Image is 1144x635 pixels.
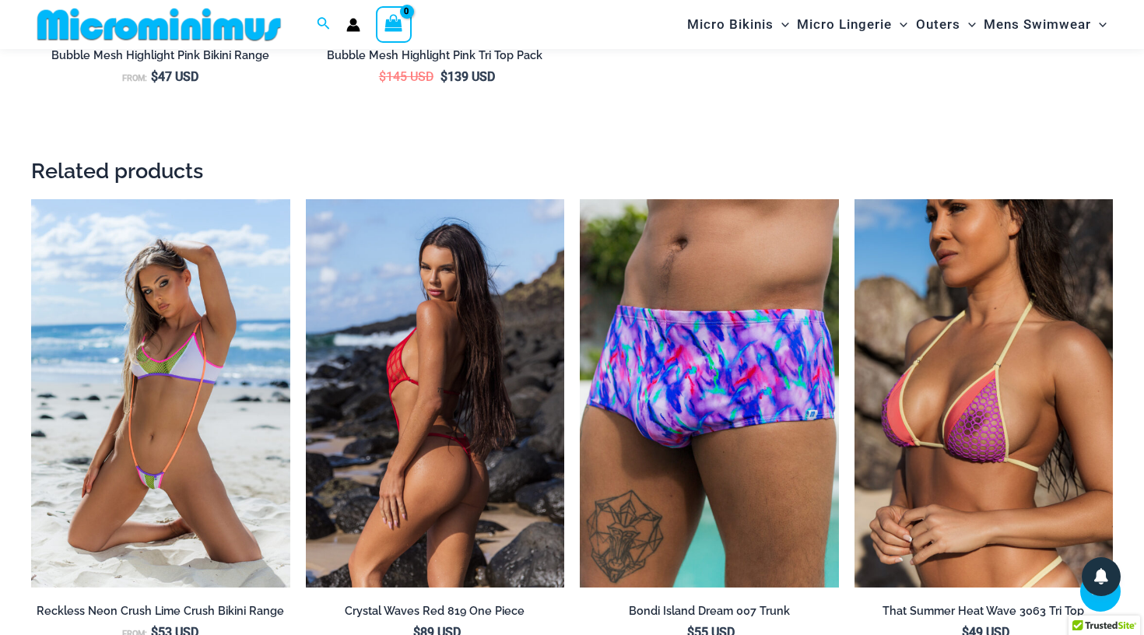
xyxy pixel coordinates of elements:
[306,604,565,619] h2: Crystal Waves Red 819 One Piece
[683,5,793,44] a: Micro BikinisMenu ToggleMenu Toggle
[580,199,839,588] a: Bondi Island Dream 007 Trunk 01Bondi Island Dream 007 Trunk 03Bondi Island Dream 007 Trunk 03
[580,199,839,588] img: Bondi Island Dream 007 Trunk 01
[31,604,290,619] h2: Reckless Neon Crush Lime Crush Bikini Range
[916,5,960,44] span: Outers
[580,604,839,624] a: Bondi Island Dream 007 Trunk
[440,69,447,84] span: $
[687,5,774,44] span: Micro Bikinis
[31,157,1113,184] h2: Related products
[151,69,158,84] span: $
[379,69,386,84] span: $
[580,604,839,619] h2: Bondi Island Dream 007 Trunk
[793,5,911,44] a: Micro LingerieMenu ToggleMenu Toggle
[912,5,980,44] a: OutersMenu ToggleMenu Toggle
[306,48,565,63] h2: Bubble Mesh Highlight Pink Tri Top Pack
[31,48,290,63] h2: Bubble Mesh Highlight Pink Bikini Range
[797,5,892,44] span: Micro Lingerie
[980,5,1111,44] a: Mens SwimwearMenu ToggleMenu Toggle
[379,69,433,84] bdi: 145 USD
[306,199,565,588] a: Crystal Waves Red 819 One Piece 04Crystal Waves Red 819 One Piece 03Crystal Waves Red 819 One Pie...
[31,199,290,588] a: Reckless Neon Crush Lime Crush 349 Crop Top 4561 Sling 05Reckless Neon Crush Lime Crush 349 Crop ...
[681,2,1113,47] nav: Site Navigation
[854,199,1114,588] img: That Summer Heat Wave 3063 Tri Top 01
[440,69,495,84] bdi: 139 USD
[774,5,789,44] span: Menu Toggle
[854,604,1114,619] h2: That Summer Heat Wave 3063 Tri Top
[854,199,1114,588] a: That Summer Heat Wave 3063 Tri Top 01That Summer Heat Wave 3063 Tri Top 4303 Micro Bottom 02That ...
[346,18,360,32] a: Account icon link
[151,69,198,84] bdi: 47 USD
[892,5,907,44] span: Menu Toggle
[317,15,331,34] a: Search icon link
[31,48,290,68] a: Bubble Mesh Highlight Pink Bikini Range
[31,7,287,42] img: MM SHOP LOGO FLAT
[306,604,565,624] a: Crystal Waves Red 819 One Piece
[376,6,412,42] a: View Shopping Cart, empty
[960,5,976,44] span: Menu Toggle
[854,604,1114,624] a: That Summer Heat Wave 3063 Tri Top
[984,5,1091,44] span: Mens Swimwear
[31,604,290,624] a: Reckless Neon Crush Lime Crush Bikini Range
[306,48,565,68] a: Bubble Mesh Highlight Pink Tri Top Pack
[31,199,290,588] img: Reckless Neon Crush Lime Crush 349 Crop Top 4561 Sling 05
[306,199,565,588] img: Crystal Waves Red 819 One Piece 03
[1091,5,1107,44] span: Menu Toggle
[122,73,147,83] span: From:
